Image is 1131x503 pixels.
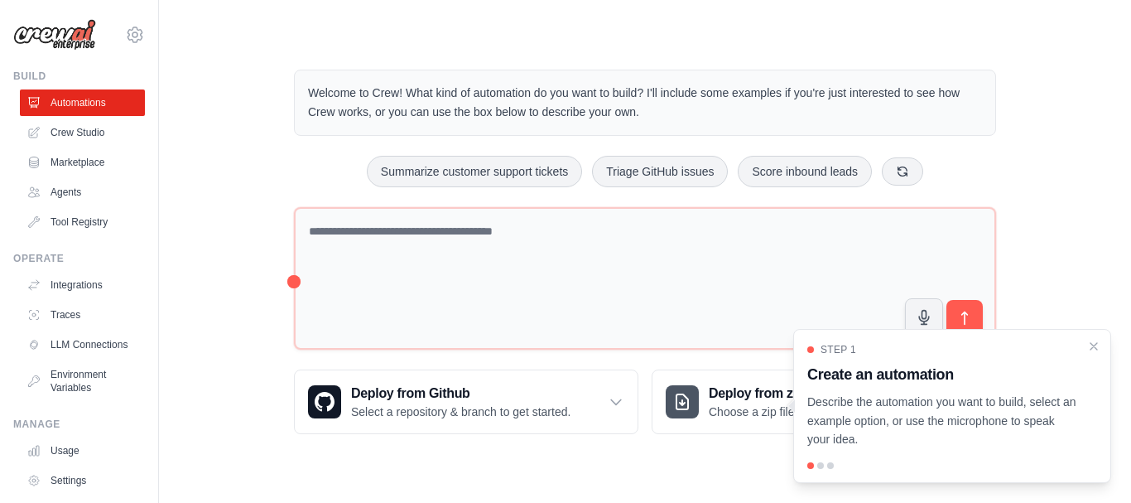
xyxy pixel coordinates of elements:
[13,252,145,265] div: Operate
[821,343,856,356] span: Step 1
[351,404,570,420] p: Select a repository & branch to get started.
[20,209,145,235] a: Tool Registry
[592,156,728,187] button: Triage GitHub issues
[351,384,570,404] h3: Deploy from Github
[709,384,849,404] h3: Deploy from zip file
[20,149,145,176] a: Marketplace
[308,84,982,122] p: Welcome to Crew! What kind of automation do you want to build? I'll include some examples if you'...
[807,393,1077,449] p: Describe the automation you want to build, select an example option, or use the microphone to spe...
[738,156,872,187] button: Score inbound leads
[709,404,849,420] p: Choose a zip file to upload.
[20,438,145,464] a: Usage
[20,361,145,401] a: Environment Variables
[13,418,145,431] div: Manage
[20,302,145,328] a: Traces
[367,156,582,187] button: Summarize customer support tickets
[1087,340,1100,353] button: Close walkthrough
[13,19,96,51] img: Logo
[20,467,145,494] a: Settings
[20,331,145,358] a: LLM Connections
[13,70,145,83] div: Build
[20,179,145,206] a: Agents
[20,89,145,116] a: Automations
[807,363,1077,386] h3: Create an automation
[20,119,145,146] a: Crew Studio
[20,272,145,298] a: Integrations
